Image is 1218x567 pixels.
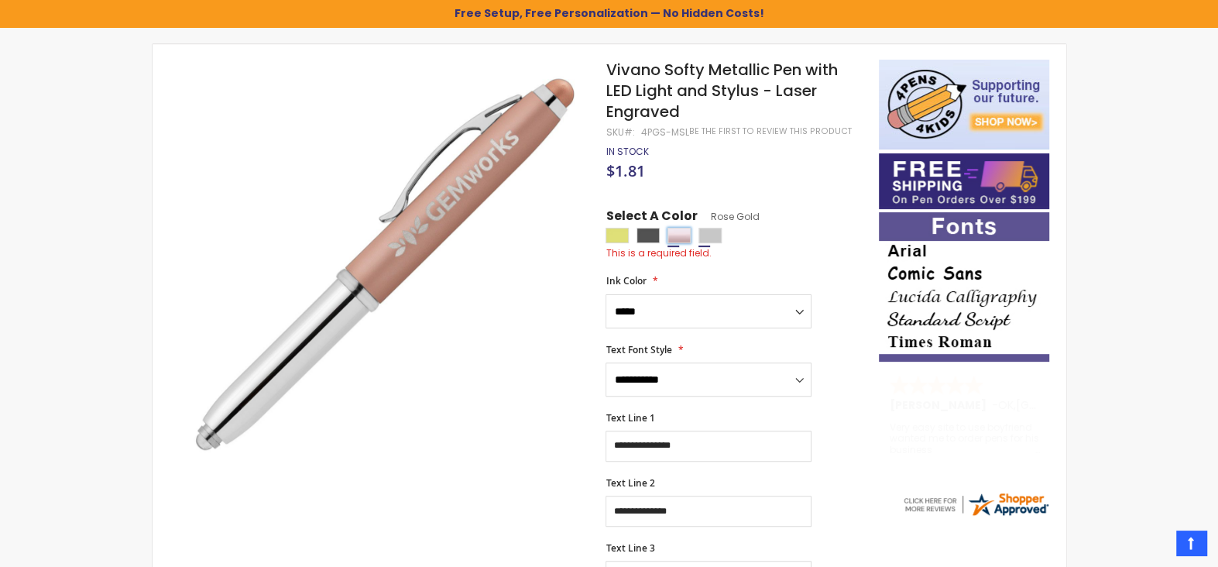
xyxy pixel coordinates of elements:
span: Text Line 1 [606,411,654,424]
div: 4PGS-MSL [640,126,688,139]
span: - , [992,397,1130,413]
div: Rose Gold [667,228,691,243]
span: [PERSON_NAME] [890,397,992,413]
div: Very easy site to use boyfriend wanted me to order pens for his business [890,422,1040,455]
span: Text Line 3 [606,541,654,555]
div: Gold [606,228,629,243]
strong: SKU [606,125,634,139]
span: Text Line 2 [606,476,654,490]
a: Top [1176,531,1206,555]
span: OK [998,397,1014,413]
a: 4pens.com certificate URL [901,508,1050,521]
div: Availability [606,146,648,158]
span: $1.81 [606,160,644,181]
span: Ink Color [606,274,646,287]
div: Silver [698,228,722,243]
div: Gunmetal [636,228,660,243]
img: 4pens.com widget logo [901,490,1050,518]
span: In stock [606,145,648,158]
img: rose-gold-4pgs-msl-vivano-softy-metallic-pen-w-led-light-and-stylus_1.jpg [184,58,585,460]
div: This is a required field. [606,247,863,259]
span: Text Font Style [606,343,671,356]
span: [GEOGRAPHIC_DATA] [1016,397,1130,413]
span: Vivano Softy Metallic Pen with LED Light and Stylus - Laser Engraved [606,59,837,122]
img: font-personalization-examples [879,212,1049,362]
img: 4pens 4 kids [879,60,1049,149]
span: Rose Gold [697,210,759,223]
span: Select A Color [606,208,697,229]
a: Be the first to review this product [688,125,851,137]
img: Free shipping on orders over $199 [879,153,1049,209]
